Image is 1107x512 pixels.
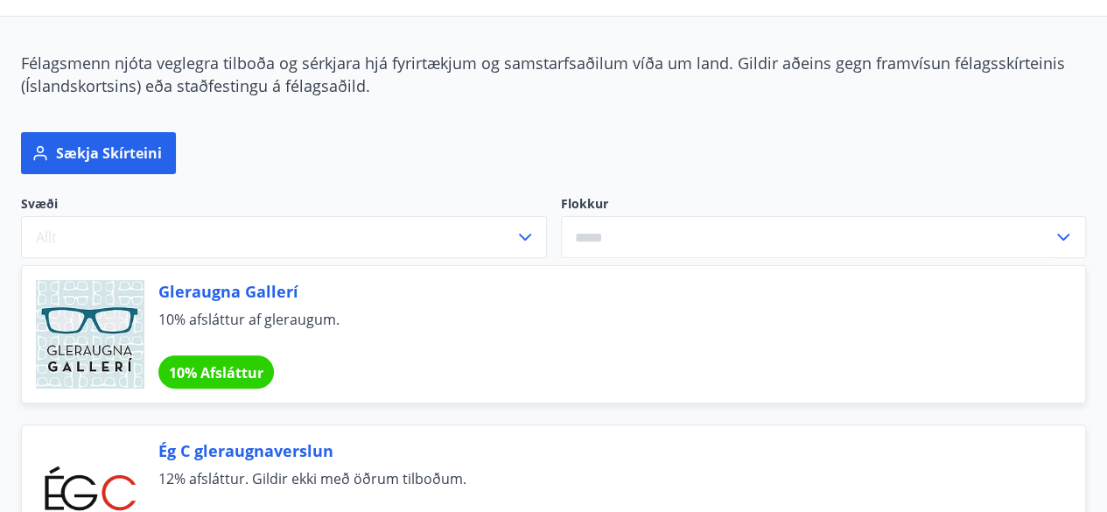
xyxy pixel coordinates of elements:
[21,53,1065,96] span: Félagsmenn njóta veglegra tilboða og sérkjara hjá fyrirtækjum og samstarfsaðilum víða um land. Gi...
[21,195,547,216] span: Svæði
[169,363,263,382] span: 10% Afsláttur
[561,195,1087,213] label: Flokkur
[158,439,1043,462] span: Ég C gleraugnaverslun
[21,216,547,258] button: Allt
[21,132,176,174] button: Sækja skírteini
[158,469,1043,508] span: 12% afsláttur. Gildir ekki með öðrum tilboðum.
[158,280,1043,303] span: Gleraugna Gallerí
[158,310,1043,348] span: 10% afsláttur af gleraugum.
[36,228,57,247] span: Allt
